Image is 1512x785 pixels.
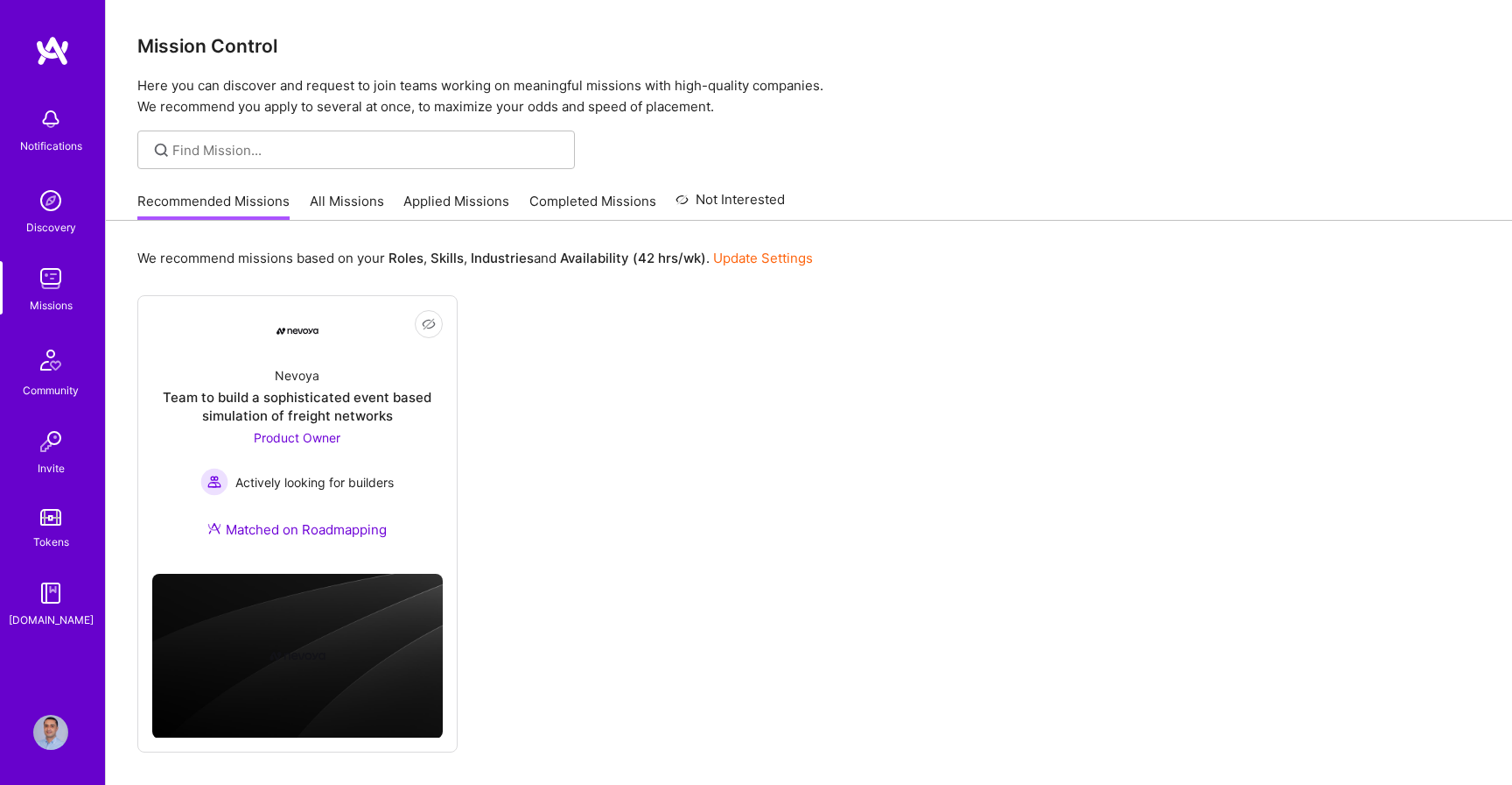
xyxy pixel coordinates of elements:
img: Ateam Purple Icon [207,521,221,535]
b: Skills [430,250,464,266]
img: Invite [33,424,68,459]
img: guide book [33,576,68,611]
a: Completed Missions [529,192,656,221]
div: Notifications [20,137,82,155]
h3: Mission Control [137,35,1480,57]
div: Invite [38,459,65,477]
a: Update Settings [713,250,813,266]
img: Company logo [269,628,325,684]
img: discovery [33,183,68,218]
a: All Missions [310,192,384,221]
div: Nevoya [275,366,319,385]
a: User Avatar [29,715,73,750]
b: Availability (42 hrs/wk) [560,250,706,266]
i: icon SearchGrey [151,140,171,160]
div: Team to build a sophisticated event based simulation of freight networks [152,388,443,425]
a: Company LogoNevoyaTeam to build a sophisticated event based simulation of freight networksProduct... [152,310,443,560]
img: Actively looking for builders [200,468,228,496]
i: icon EyeClosed [422,317,436,331]
a: Recommended Missions [137,192,290,221]
b: Industries [471,250,534,266]
img: logo [35,35,70,67]
img: Community [30,339,72,381]
img: Company Logo [276,328,318,335]
div: [DOMAIN_NAME] [9,611,94,629]
img: bell [33,102,68,137]
div: Tokens [33,533,69,551]
p: Here you can discover and request to join teams working on meaningful missions with high-quality ... [137,75,1480,117]
img: User Avatar [33,715,68,750]
a: Applied Missions [403,192,509,221]
img: teamwork [33,261,68,296]
img: cover [152,574,443,739]
p: We recommend missions based on your , , and . [137,249,813,267]
b: Roles [388,250,423,266]
div: Discovery [26,218,76,237]
div: Matched on Roadmapping [207,520,387,539]
a: Not Interested [675,189,785,221]
span: Product Owner [254,430,340,445]
input: Find Mission... [172,141,562,159]
div: Missions [30,296,73,315]
span: Actively looking for builders [235,473,394,492]
div: Community [23,381,79,400]
img: tokens [40,509,61,526]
